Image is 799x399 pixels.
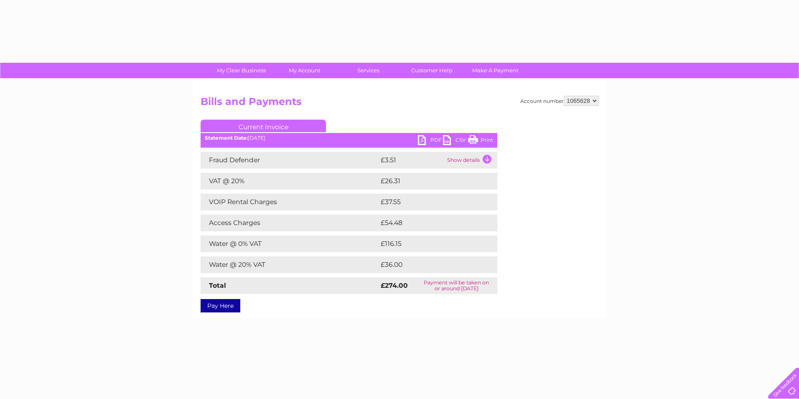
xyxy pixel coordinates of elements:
td: Water @ 20% VAT [201,256,379,273]
td: Fraud Defender [201,152,379,169]
td: Show details [445,152,497,169]
a: PDF [418,135,443,147]
td: VAT @ 20% [201,173,379,189]
td: £37.55 [379,194,480,210]
a: Pay Here [201,299,240,312]
td: Water @ 0% VAT [201,235,379,252]
div: Account number [520,96,598,106]
td: £54.48 [379,215,481,231]
div: [DATE] [201,135,497,141]
a: CSV [443,135,468,147]
h2: Bills and Payments [201,96,598,112]
a: My Clear Business [207,63,276,78]
td: £26.31 [379,173,480,189]
td: £3.51 [379,152,445,169]
a: Print [468,135,493,147]
b: Statement Date: [205,135,248,141]
td: £36.00 [379,256,481,273]
a: Customer Help [397,63,466,78]
td: Access Charges [201,215,379,231]
strong: Total [209,281,226,289]
td: £116.15 [379,235,480,252]
td: Payment will be taken on or around [DATE] [415,277,497,294]
a: My Account [270,63,339,78]
td: VOIP Rental Charges [201,194,379,210]
a: Current Invoice [201,120,326,132]
strong: £274.00 [381,281,408,289]
a: Make A Payment [461,63,530,78]
a: Services [334,63,403,78]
